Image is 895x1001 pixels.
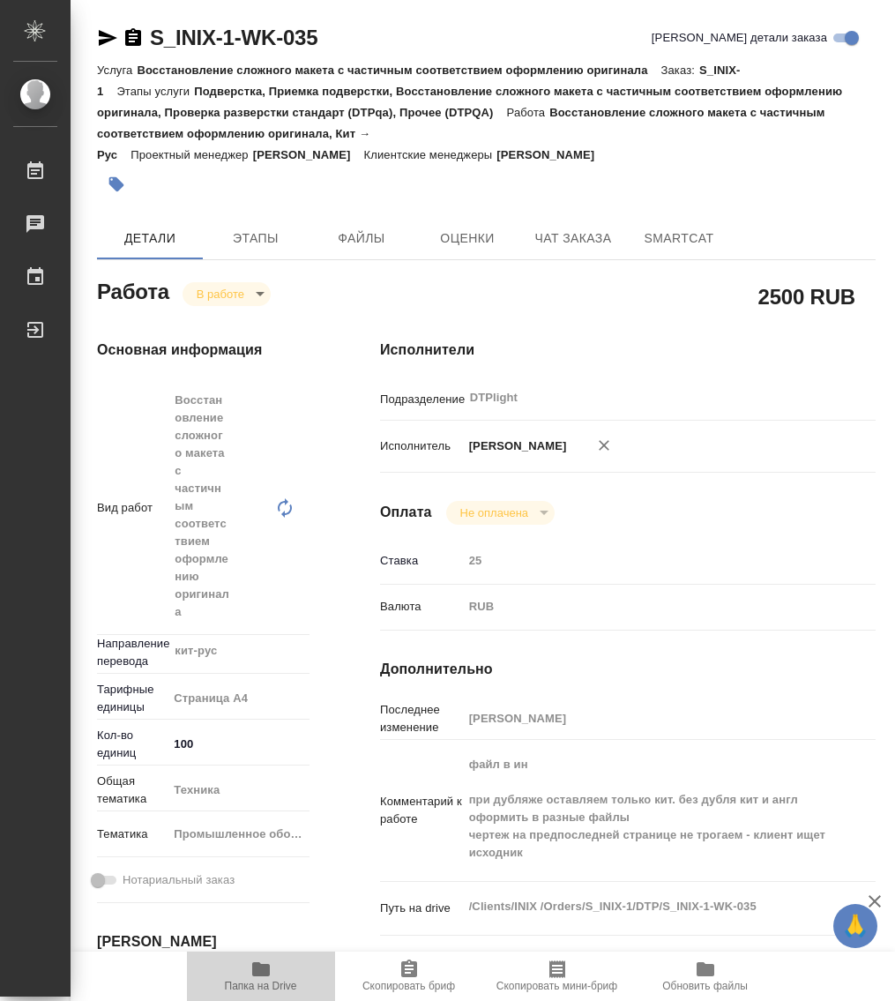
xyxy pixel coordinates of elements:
p: Восстановление сложного макета с частичным соответствием оформлению оригинала, Кит → Рус [97,106,825,161]
span: Папка на Drive [225,980,297,992]
p: Работа [507,106,550,119]
p: [PERSON_NAME] [496,148,608,161]
p: Путь на drive [380,900,463,917]
p: Ставка [380,552,463,570]
span: Чат заказа [531,228,615,250]
button: Удалить исполнителя [585,426,623,465]
span: Обновить файлы [662,980,748,992]
input: ✎ Введи что-нибудь [168,731,310,757]
button: Скопировать ссылку для ЯМессенджера [97,27,118,49]
p: Направление перевода [97,635,168,670]
button: Скопировать мини-бриф [483,952,631,1001]
div: В работе [446,501,555,525]
h4: [PERSON_NAME] [97,931,310,952]
p: Проектный менеджер [131,148,252,161]
p: [PERSON_NAME] [463,437,567,455]
button: Обновить файлы [631,952,779,1001]
p: Валюта [380,598,463,616]
h4: Дополнительно [380,659,876,680]
p: Общая тематика [97,773,168,808]
span: Этапы [213,228,298,250]
a: S_INIX-1-WK-035 [150,26,317,49]
h4: Исполнители [380,340,876,361]
span: SmartCat [637,228,721,250]
textarea: файл в ин при дубляже оставляем только кит. без дубля кит и англ оформить в разные файлы чертеж н... [463,750,835,868]
button: Скопировать ссылку [123,27,144,49]
span: Скопировать бриф [362,980,455,992]
span: 🙏 [840,908,870,945]
span: Нотариальный заказ [123,871,235,889]
p: [PERSON_NAME] [253,148,364,161]
p: Подверстка, Приемка подверстки, Восстановление сложного макета с частичным соответствием оформлен... [97,85,842,119]
span: Детали [108,228,192,250]
div: RUB [463,592,835,622]
span: [PERSON_NAME] детали заказа [652,29,827,47]
button: 🙏 [833,904,877,948]
p: Тарифные единицы [97,681,168,716]
input: Пустое поле [463,548,835,573]
p: Последнее изменение [380,701,463,736]
button: Скопировать бриф [335,952,483,1001]
button: Не оплачена [455,505,533,520]
input: Пустое поле [463,706,835,731]
p: Кол-во единиц [97,727,168,762]
p: Этапы услуги [116,85,194,98]
div: Страница А4 [168,684,327,713]
div: Промышленное оборудование [168,819,327,849]
p: Услуга [97,63,137,77]
div: Техника [168,775,327,805]
span: Файлы [319,228,404,250]
button: В работе [191,287,250,302]
h2: 2500 RUB [758,281,855,311]
div: В работе [183,282,271,306]
p: Восстановление сложного макета с частичным соответствием оформлению оригинала [137,63,660,77]
p: Заказ: [661,63,699,77]
p: Подразделение [380,391,463,408]
textarea: /Clients/INIX /Orders/S_INIX-1/DTP/S_INIX-1-WK-035 [463,892,835,922]
p: Вид работ [97,499,168,517]
p: Клиентские менеджеры [364,148,497,161]
p: Комментарий к работе [380,793,463,828]
button: Добавить тэг [97,165,136,204]
span: Оценки [425,228,510,250]
p: Исполнитель [380,437,463,455]
button: Папка на Drive [187,952,335,1001]
h4: Основная информация [97,340,310,361]
p: Тематика [97,825,168,843]
h4: Оплата [380,502,432,523]
h2: Работа [97,274,169,306]
span: Скопировать мини-бриф [496,980,617,992]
